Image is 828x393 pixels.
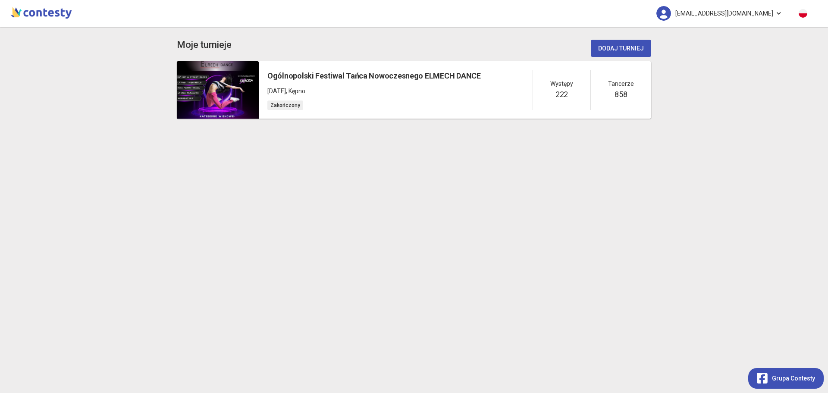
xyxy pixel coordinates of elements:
[177,38,232,53] app-title: competition-list.title
[591,40,651,57] button: Dodaj turniej
[608,79,634,88] span: Tancerze
[772,374,815,383] span: Grupa Contesty
[555,88,568,101] h5: 222
[286,88,305,94] span: , Kępno
[267,88,286,94] span: [DATE]
[550,79,573,88] span: Występy
[177,38,232,53] h3: Moje turnieje
[675,4,773,22] span: [EMAIL_ADDRESS][DOMAIN_NAME]
[615,88,627,101] h5: 858
[267,101,303,110] span: Zakończony
[267,70,481,82] h5: Ogólnopolski Festiwal Tańca Nowoczesnego ELMECH DANCE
